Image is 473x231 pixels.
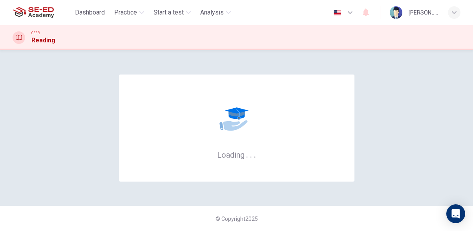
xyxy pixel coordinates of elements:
[114,8,137,17] span: Practice
[390,6,402,19] img: Profile picture
[31,36,55,45] h1: Reading
[250,147,252,160] h6: .
[31,30,40,36] span: CEFR
[75,8,105,17] span: Dashboard
[254,147,256,160] h6: .
[215,216,258,222] span: © Copyright 2025
[409,8,438,17] div: [PERSON_NAME]
[217,149,256,160] h6: Loading
[153,8,184,17] span: Start a test
[150,5,194,20] button: Start a test
[246,147,248,160] h6: .
[111,5,147,20] button: Practice
[13,5,54,20] img: SE-ED Academy logo
[72,5,108,20] button: Dashboard
[446,204,465,223] div: Open Intercom Messenger
[13,5,72,20] a: SE-ED Academy logo
[200,8,224,17] span: Analysis
[197,5,234,20] button: Analysis
[332,10,342,16] img: en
